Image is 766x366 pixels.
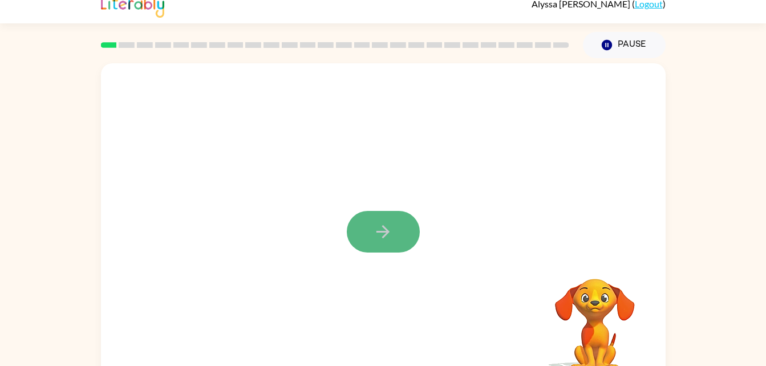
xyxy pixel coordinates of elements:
[583,32,666,58] button: Pause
